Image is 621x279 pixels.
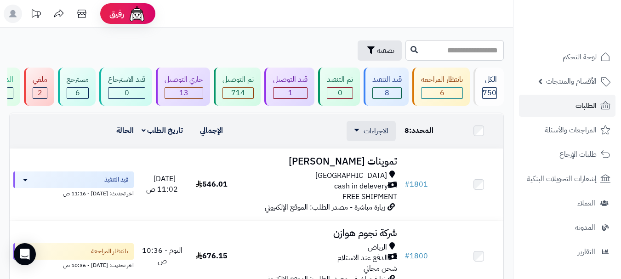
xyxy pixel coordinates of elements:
div: تم التوصيل [222,74,254,85]
a: الإجمالي [200,125,223,136]
div: 1 [273,88,307,98]
span: الطلبات [575,99,597,112]
a: #1800 [405,251,428,262]
div: 6 [422,88,462,98]
div: ملغي [33,74,47,85]
a: تحديثات المنصة [24,5,47,25]
a: المراجعات والأسئلة [519,119,615,141]
h3: تموينات [PERSON_NAME] [240,156,397,167]
div: 714 [223,88,253,98]
div: بانتظار المراجعة [421,74,463,85]
span: التقارير [578,245,595,258]
span: cash in delevery [334,181,388,192]
span: زيارة مباشرة - مصدر الطلب: الموقع الإلكتروني [265,202,385,213]
a: الاجراءات [354,125,388,137]
a: الطلبات [519,95,615,117]
span: الأقسام والمنتجات [546,75,597,88]
a: إشعارات التحويلات البنكية [519,168,615,190]
a: تم التوصيل 714 [212,68,262,106]
span: إشعارات التحويلات البنكية [527,172,597,185]
a: جاري التوصيل 13 [154,68,212,106]
span: 676.15 [196,251,228,262]
div: جاري التوصيل [165,74,203,85]
span: 8 [405,125,409,136]
div: 2 [33,88,47,98]
h3: شركة نجوم هوازن [240,228,397,239]
span: طلبات الإرجاع [559,148,597,161]
div: 0 [327,88,353,98]
span: 13 [179,87,188,98]
span: لوحة التحكم [563,51,597,63]
a: قيد التوصيل 1 [262,68,316,106]
div: Open Intercom Messenger [14,243,36,265]
a: قيد التنفيذ 8 [362,68,410,106]
a: طلبات الإرجاع [519,143,615,165]
span: [GEOGRAPHIC_DATA] [315,171,387,181]
span: 6 [75,87,80,98]
a: الكل750 [472,68,506,106]
a: ملغي 2 [22,68,56,106]
span: 714 [231,87,245,98]
span: [DATE] - 11:02 ص [146,173,178,195]
a: تاريخ الطلب [142,125,183,136]
a: الحالة [116,125,134,136]
span: 750 [483,87,496,98]
span: الاجراءات [364,125,388,137]
div: 6 [67,88,88,98]
a: مسترجع 6 [56,68,97,106]
span: 8 [385,87,389,98]
a: قيد الاسترجاع 0 [97,68,154,106]
span: الدفع عند الاستلام [337,253,388,263]
span: شحن مجاني [364,263,397,274]
span: FREE SHIPMENT [342,191,397,202]
img: logo-2.png [558,14,612,34]
a: المدونة [519,216,615,239]
div: مسترجع [67,74,89,85]
span: المدونة [575,221,595,234]
button: تصفية [358,40,402,61]
div: اخر تحديث: [DATE] - 11:16 ص [13,188,134,198]
div: 13 [165,88,203,98]
div: تم التنفيذ [327,74,353,85]
a: التقارير [519,241,615,263]
span: # [405,179,410,190]
span: رفيق [109,8,124,19]
span: بانتظار المراجعة [91,247,128,256]
img: ai-face.png [128,5,146,23]
span: الرياض [368,242,387,253]
div: المحدد: [405,125,450,136]
span: العملاء [577,197,595,210]
a: بانتظار المراجعة 6 [410,68,472,106]
div: 0 [108,88,145,98]
span: 546.01 [196,179,228,190]
div: قيد الاسترجاع [108,74,145,85]
span: 6 [440,87,444,98]
a: لوحة التحكم [519,46,615,68]
a: #1801 [405,179,428,190]
span: 2 [38,87,42,98]
span: تصفية [377,45,394,56]
div: قيد التوصيل [273,74,308,85]
div: قيد التنفيذ [372,74,402,85]
span: 1 [288,87,293,98]
span: المراجعات والأسئلة [545,124,597,137]
span: اليوم - 10:36 ص [142,245,182,267]
a: تم التنفيذ 0 [316,68,362,106]
div: الكل [482,74,497,85]
div: 8 [373,88,401,98]
span: 0 [338,87,342,98]
span: # [405,251,410,262]
span: قيد التنفيذ [104,175,128,184]
div: اخر تحديث: [DATE] - 10:36 ص [13,260,134,269]
span: 0 [125,87,129,98]
a: العملاء [519,192,615,214]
